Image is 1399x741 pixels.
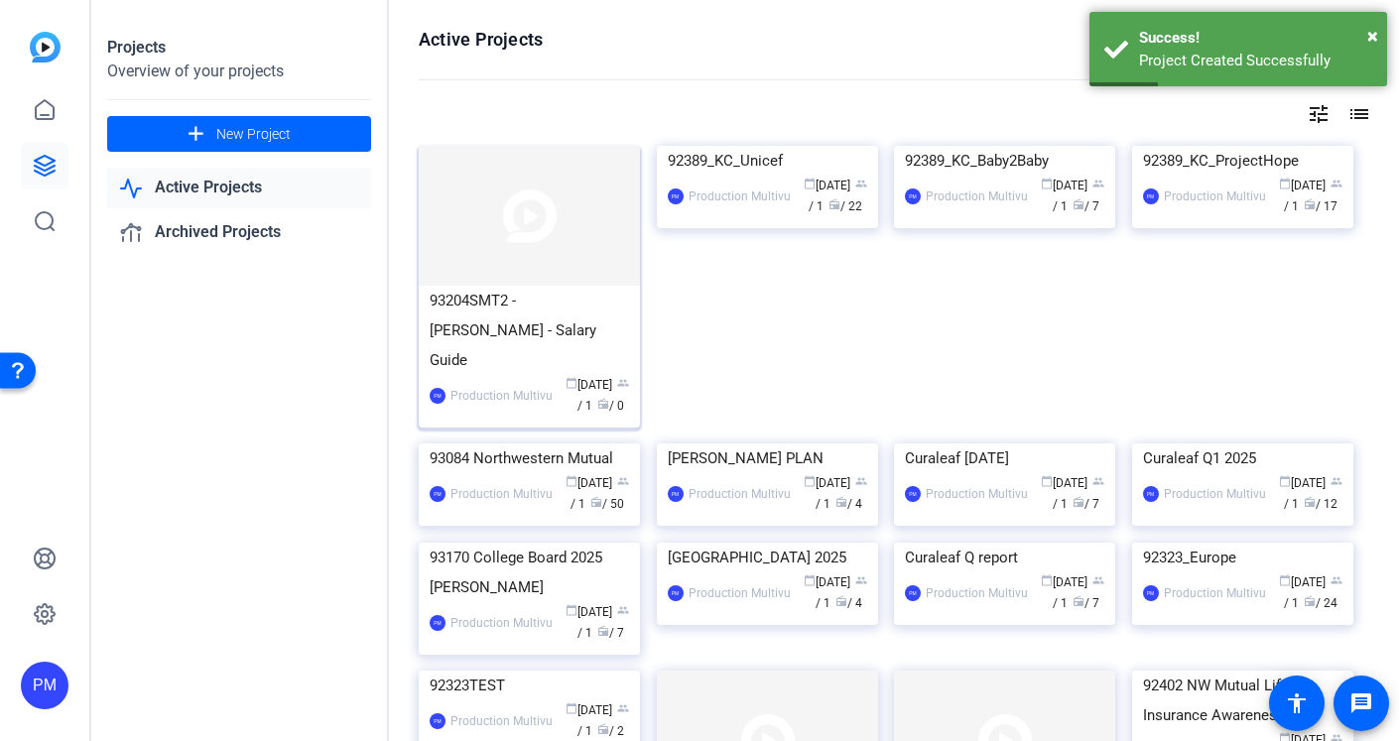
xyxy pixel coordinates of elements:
[1304,497,1337,511] span: / 12
[1073,497,1099,511] span: / 7
[430,443,629,473] div: 93084 Northwestern Mutual
[1041,475,1053,487] span: calendar_today
[1279,574,1291,586] span: calendar_today
[668,486,684,502] div: PM
[107,168,371,208] a: Active Projects
[1041,179,1087,192] span: [DATE]
[1331,178,1342,189] span: group
[566,703,612,717] span: [DATE]
[107,60,371,83] div: Overview of your projects
[430,543,629,602] div: 93170 College Board 2025 [PERSON_NAME]
[1304,595,1316,607] span: radio
[1143,543,1342,572] div: 92323_Europe
[597,398,609,410] span: radio
[835,595,847,607] span: radio
[668,188,684,204] div: PM
[1367,24,1378,48] span: ×
[905,443,1104,473] div: Curaleaf [DATE]
[566,378,612,392] span: [DATE]
[216,124,291,145] span: New Project
[597,723,609,735] span: radio
[1304,198,1316,210] span: radio
[926,583,1028,603] div: Production Multivu
[1284,575,1342,610] span: / 1
[430,286,629,375] div: 93204SMT2 - [PERSON_NAME] - Salary Guide
[617,475,629,487] span: group
[1345,102,1369,126] mat-icon: list
[905,543,1104,572] div: Curaleaf Q report
[590,497,624,511] span: / 50
[566,476,612,490] span: [DATE]
[689,186,791,206] div: Production Multivu
[816,575,867,610] span: / 1
[1092,475,1104,487] span: group
[1279,475,1291,487] span: calendar_today
[450,484,553,504] div: Production Multivu
[905,188,921,204] div: PM
[566,377,577,389] span: calendar_today
[1279,575,1326,589] span: [DATE]
[566,475,577,487] span: calendar_today
[804,574,816,586] span: calendar_today
[804,475,816,487] span: calendar_today
[668,543,867,572] div: [GEOGRAPHIC_DATA] 2025
[617,702,629,714] span: group
[1279,178,1291,189] span: calendar_today
[1304,596,1337,610] span: / 24
[1143,585,1159,601] div: PM
[855,475,867,487] span: group
[804,476,850,490] span: [DATE]
[1349,691,1373,715] mat-icon: message
[107,212,371,253] a: Archived Projects
[926,484,1028,504] div: Production Multivu
[804,179,850,192] span: [DATE]
[668,585,684,601] div: PM
[1307,102,1331,126] mat-icon: tune
[1073,596,1099,610] span: / 7
[597,625,609,637] span: radio
[1279,179,1326,192] span: [DATE]
[617,377,629,389] span: group
[430,671,629,700] div: 92323TEST
[855,574,867,586] span: group
[828,198,840,210] span: radio
[855,178,867,189] span: group
[419,28,543,52] h1: Active Projects
[1285,691,1309,715] mat-icon: accessibility
[1367,21,1378,51] button: Close
[804,178,816,189] span: calendar_today
[1073,199,1099,213] span: / 7
[1143,486,1159,502] div: PM
[107,116,371,152] button: New Project
[597,626,624,640] span: / 7
[450,386,553,406] div: Production Multivu
[1073,496,1084,508] span: radio
[597,399,624,413] span: / 0
[1279,476,1326,490] span: [DATE]
[1073,198,1084,210] span: radio
[905,486,921,502] div: PM
[430,713,445,729] div: PM
[1143,146,1342,176] div: 92389_KC_ProjectHope
[689,484,791,504] div: Production Multivu
[30,32,61,62] img: blue-gradient.svg
[1041,575,1087,589] span: [DATE]
[1139,27,1372,50] div: Success!
[1331,574,1342,586] span: group
[597,724,624,738] span: / 2
[566,702,577,714] span: calendar_today
[184,122,208,147] mat-icon: add
[1041,178,1053,189] span: calendar_today
[590,496,602,508] span: radio
[21,662,68,709] div: PM
[835,596,862,610] span: / 4
[828,199,862,213] span: / 22
[905,585,921,601] div: PM
[1304,496,1316,508] span: radio
[577,378,629,413] span: / 1
[1143,443,1342,473] div: Curaleaf Q1 2025
[1041,574,1053,586] span: calendar_today
[1092,574,1104,586] span: group
[1139,50,1372,72] div: Project Created Successfully
[450,613,553,633] div: Production Multivu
